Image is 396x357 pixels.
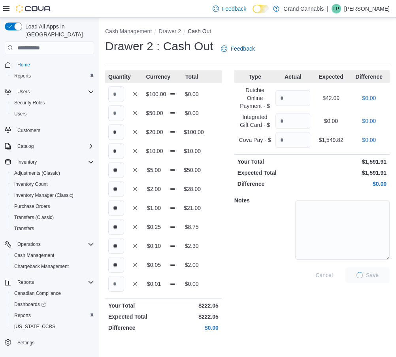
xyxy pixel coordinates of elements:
p: $0.00 [313,180,387,188]
input: Quantity [275,113,310,129]
span: Settings [14,338,94,348]
input: Quantity [275,90,310,106]
input: Dark Mode [253,5,269,13]
button: Drawer 2 [158,28,181,34]
button: Operations [14,240,44,249]
p: | [327,4,328,13]
span: Chargeback Management [11,262,94,271]
span: Home [17,62,30,68]
p: Your Total [238,158,311,166]
p: $5.00 [146,166,162,174]
button: Catalog [2,141,97,152]
span: Transfers (Classic) [11,213,94,222]
button: Adjustments (Classic) [8,168,97,179]
p: $2.00 [184,261,200,269]
p: Quantity [108,73,124,81]
span: Settings [17,340,34,346]
p: $222.05 [165,313,218,321]
p: $0.00 [313,117,348,125]
span: Feedback [230,45,255,53]
p: $10.00 [184,147,200,155]
a: Transfers (Classic) [11,213,57,222]
p: Cova Pay - $ [238,136,272,144]
button: Reports [8,310,97,321]
a: Purchase Orders [11,202,53,211]
a: Transfers [11,224,37,233]
a: Reports [11,311,34,320]
a: Settings [14,338,38,348]
span: Inventory Manager (Classic) [14,192,74,198]
p: $0.10 [146,242,162,250]
span: Adjustments (Classic) [14,170,60,176]
span: Reports [14,312,31,319]
input: Quantity [108,257,124,273]
span: Security Roles [11,98,94,108]
img: Cova [16,5,51,13]
button: Purchase Orders [8,201,97,212]
p: $10.00 [146,147,162,155]
p: $0.00 [352,94,387,102]
span: Customers [17,127,40,134]
p: Your Total [108,302,162,310]
span: Save [366,271,379,279]
a: Home [14,60,33,70]
p: Expected Total [108,313,162,321]
span: Inventory [14,157,94,167]
input: Quantity [275,132,310,148]
p: $0.00 [165,324,218,332]
input: Quantity [108,105,124,121]
p: Expected Total [238,169,311,177]
p: $0.25 [146,223,162,231]
span: Dashboards [14,301,46,308]
span: Inventory Count [11,179,94,189]
p: $0.00 [352,136,387,144]
a: [US_STATE] CCRS [11,322,58,331]
span: Inventory Count [14,181,48,187]
button: Cash Management [105,28,152,34]
span: Security Roles [14,100,45,106]
input: Quantity [108,124,124,140]
a: Chargeback Management [11,262,72,271]
button: Cash Out [188,28,211,34]
span: Inventory Manager (Classic) [11,191,94,200]
button: Inventory [14,157,40,167]
p: $50.00 [184,166,200,174]
span: Purchase Orders [14,203,50,210]
a: Cash Management [11,251,57,260]
span: Operations [17,241,41,247]
button: Operations [2,239,97,250]
p: $100.00 [184,128,200,136]
h5: Notes [234,193,294,208]
a: Reports [11,71,34,81]
span: Operations [14,240,94,249]
p: $1,591.91 [313,158,387,166]
button: Reports [14,278,37,287]
button: Catalog [14,142,37,151]
p: $42.09 [313,94,348,102]
span: Users [14,87,94,96]
span: Reports [17,279,34,285]
p: $28.00 [184,185,200,193]
p: Expected [313,73,348,81]
button: Settings [2,337,97,348]
button: Chargeback Management [8,261,97,272]
span: Chargeback Management [14,263,69,270]
input: Quantity [108,200,124,216]
span: Inventory [17,159,37,165]
a: Feedback [218,41,258,57]
p: Difference [238,180,311,188]
button: [US_STATE] CCRS [8,321,97,332]
span: Reports [14,73,31,79]
nav: An example of EuiBreadcrumbs [105,27,390,37]
span: Adjustments (Classic) [11,168,94,178]
p: $0.05 [146,261,162,269]
button: Transfers (Classic) [8,212,97,223]
p: Actual [275,73,310,81]
a: Users [11,109,30,119]
a: Inventory Manager (Classic) [11,191,77,200]
button: Home [2,59,97,70]
a: Adjustments (Classic) [11,168,63,178]
button: Users [14,87,33,96]
span: Canadian Compliance [14,290,61,297]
